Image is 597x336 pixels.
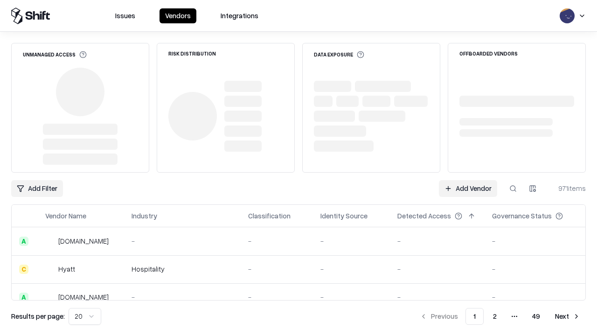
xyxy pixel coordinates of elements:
img: intrado.com [45,237,55,246]
div: A [19,237,28,246]
button: Issues [110,8,141,23]
img: primesec.co.il [45,293,55,302]
div: Unmanaged Access [23,51,87,58]
button: Vendors [160,8,196,23]
button: 1 [465,308,484,325]
button: Add Filter [11,180,63,197]
div: Hyatt [58,264,75,274]
p: Results per page: [11,311,65,321]
div: - [397,236,477,246]
div: Vendor Name [45,211,86,221]
div: Hospitality [132,264,233,274]
div: - [320,236,382,246]
div: - [248,264,305,274]
div: [DOMAIN_NAME] [58,292,109,302]
button: Next [549,308,586,325]
div: Offboarded Vendors [459,51,518,56]
div: A [19,293,28,302]
div: - [397,264,477,274]
div: - [248,292,305,302]
div: - [248,236,305,246]
a: Add Vendor [439,180,497,197]
div: Data Exposure [314,51,364,58]
nav: pagination [414,308,586,325]
div: - [492,236,578,246]
img: Hyatt [45,265,55,274]
div: Industry [132,211,157,221]
div: Identity Source [320,211,368,221]
div: 971 items [548,183,586,193]
div: [DOMAIN_NAME] [58,236,109,246]
div: - [132,236,233,246]
div: - [492,292,578,302]
button: Integrations [215,8,264,23]
div: - [320,264,382,274]
div: Classification [248,211,291,221]
div: - [132,292,233,302]
div: Risk Distribution [168,51,216,56]
button: 2 [486,308,504,325]
div: Governance Status [492,211,552,221]
div: - [320,292,382,302]
button: 49 [525,308,548,325]
div: - [397,292,477,302]
div: C [19,265,28,274]
div: - [492,264,578,274]
div: Detected Access [397,211,451,221]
